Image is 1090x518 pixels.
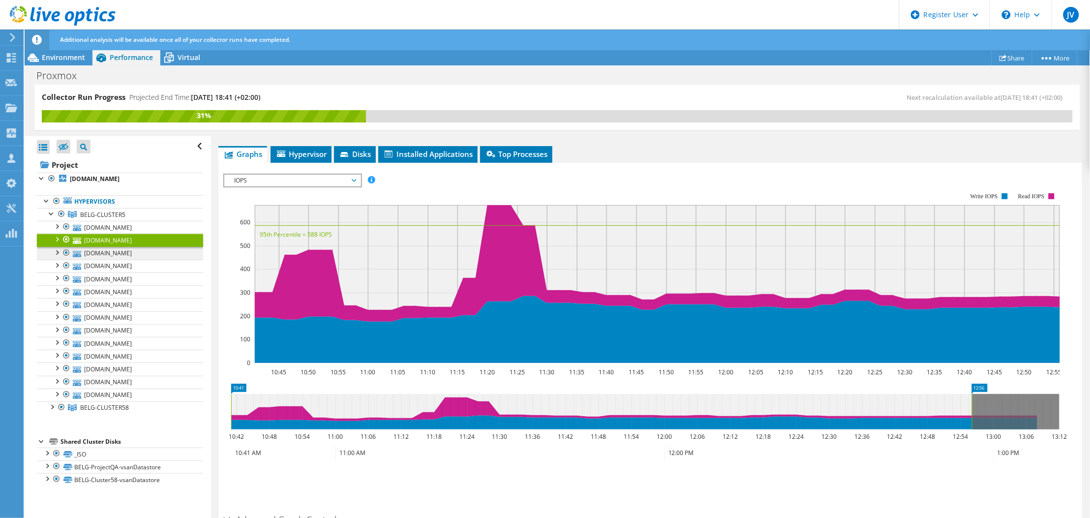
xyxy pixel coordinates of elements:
text: 11:55 [689,368,704,376]
text: 12:48 [920,432,936,441]
h1: Proxmox [32,70,92,81]
a: Share [992,50,1032,65]
text: 12:05 [749,368,764,376]
text: 13:06 [1019,432,1034,441]
span: Graphs [223,149,262,159]
text: 10:45 [272,368,287,376]
text: 12:36 [855,432,870,441]
text: 12:00 [657,432,672,441]
a: [DOMAIN_NAME] [37,234,203,246]
a: [DOMAIN_NAME] [37,285,203,298]
text: 500 [240,242,250,250]
text: 10:48 [262,432,277,441]
text: 12:18 [756,432,771,441]
a: BELG-CLUSTER5 [37,208,203,221]
text: Read IOPS [1018,193,1045,200]
a: [DOMAIN_NAME] [37,247,203,260]
text: 11:06 [361,432,376,441]
text: 300 [240,288,250,297]
span: Top Processes [485,149,547,159]
text: 11:42 [558,432,574,441]
a: BELG-Cluster58-vsanDatastore [37,473,203,486]
text: Write IOPS [970,193,998,200]
text: 12:45 [987,368,1002,376]
a: _ISO [37,448,203,460]
span: Installed Applications [383,149,473,159]
text: 400 [240,265,250,273]
span: Disks [339,149,371,159]
text: 11:48 [591,432,606,441]
text: 100 [240,335,250,343]
text: 12:00 [719,368,734,376]
text: 200 [240,312,250,320]
text: 10:50 [301,368,316,376]
a: BELG-CLUSTER58 [37,401,203,414]
text: 95th Percentile = 588 IOPS [260,230,332,239]
text: 11:05 [391,368,406,376]
a: [DOMAIN_NAME] [37,311,203,324]
a: [DOMAIN_NAME] [37,273,203,285]
text: 11:45 [629,368,644,376]
span: Performance [110,53,153,62]
text: 11:10 [421,368,436,376]
text: 11:50 [659,368,674,376]
text: 12:12 [723,432,738,441]
text: 0 [247,359,250,367]
text: 10:42 [229,432,244,441]
text: 11:15 [450,368,465,376]
a: Hypervisors [37,195,203,208]
span: [DATE] 18:41 (+02:00) [191,92,260,102]
text: 12:15 [808,368,823,376]
b: [DOMAIN_NAME] [70,175,120,183]
a: Project [37,157,203,173]
a: [DOMAIN_NAME] [37,260,203,273]
text: 12:42 [887,432,903,441]
text: 11:12 [394,432,409,441]
text: 11:24 [460,432,475,441]
h4: Projected End Time: [129,92,260,103]
span: [DATE] 18:41 (+02:00) [1001,93,1063,102]
text: 12:06 [690,432,705,441]
text: 10:55 [331,368,346,376]
span: Additional analysis will be available once all of your collector runs have completed. [60,35,290,44]
text: 11:20 [480,368,495,376]
a: BELG-ProjectQA-vsanDatastore [37,460,203,473]
a: More [1032,50,1078,65]
span: BELG-CLUSTER5 [80,211,125,219]
span: JV [1063,7,1079,23]
a: [DOMAIN_NAME] [37,298,203,311]
a: [DOMAIN_NAME] [37,376,203,389]
text: 11:00 [361,368,376,376]
svg: \n [1002,10,1011,19]
a: [DOMAIN_NAME] [37,363,203,375]
text: 12:35 [927,368,942,376]
text: 11:40 [599,368,614,376]
text: 12:55 [1047,368,1062,376]
text: 11:25 [510,368,525,376]
text: 11:54 [624,432,639,441]
text: 12:30 [822,432,837,441]
text: 13:12 [1052,432,1067,441]
text: 600 [240,218,250,226]
span: Virtual [178,53,200,62]
text: 10:54 [295,432,310,441]
text: 11:36 [525,432,541,441]
text: 11:30 [492,432,508,441]
text: 13:00 [986,432,1001,441]
div: 31% [42,110,366,121]
text: 12:54 [953,432,969,441]
span: Environment [42,53,85,62]
span: Hypervisor [275,149,327,159]
text: 12:24 [789,432,804,441]
text: 12:20 [838,368,853,376]
text: 11:00 [328,432,343,441]
span: Next recalculation available at [907,93,1068,102]
a: [DOMAIN_NAME] [37,337,203,350]
text: 12:25 [868,368,883,376]
text: 11:30 [540,368,555,376]
text: 12:40 [957,368,972,376]
a: [DOMAIN_NAME] [37,173,203,185]
a: [DOMAIN_NAME] [37,324,203,337]
a: [DOMAIN_NAME] [37,221,203,234]
a: [DOMAIN_NAME] [37,350,203,363]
